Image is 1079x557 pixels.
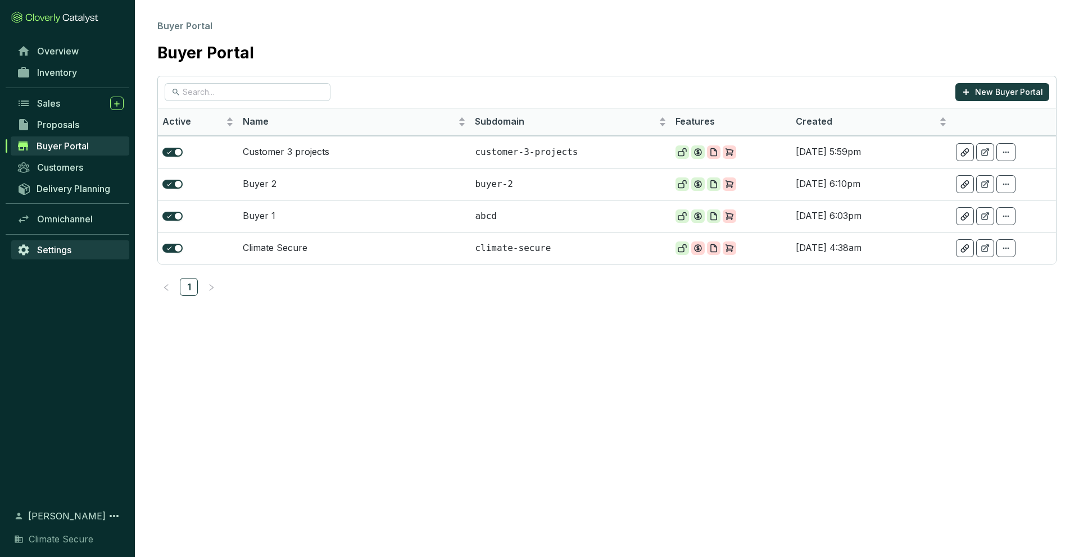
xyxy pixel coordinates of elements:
[791,168,951,200] td: [DATE] 6:10pm
[475,178,667,190] p: buyer-2
[207,284,215,291] span: right
[475,242,667,254] p: climate-secure
[37,67,77,78] span: Inventory
[791,232,951,264] td: [DATE] 4:38am
[37,98,60,109] span: Sales
[238,136,471,168] td: Customer 3 projects
[29,532,93,546] span: Climate Secure
[11,136,129,156] a: Buyer Portal
[37,162,83,173] span: Customers
[11,94,129,113] a: Sales
[238,168,471,200] td: Buyer 2
[238,232,471,264] td: Climate Secure
[470,108,671,136] th: Subdomain
[975,86,1043,98] p: New Buyer Portal
[11,240,129,259] a: Settings
[37,244,71,255] span: Settings
[183,86,314,98] input: Search...
[180,278,198,296] li: 1
[475,210,667,222] p: abcd
[162,284,170,291] span: left
[791,200,951,232] td: [DATE] 6:03pm
[157,44,254,63] h1: Buyer Portal
[37,119,79,130] span: Proposals
[791,136,951,168] td: [DATE] 5:59pm
[238,200,471,232] td: Buyer 1
[11,158,129,177] a: Customers
[157,278,175,296] li: Previous Page
[202,278,220,296] li: Next Page
[955,83,1049,101] button: New Buyer Portal
[37,213,93,225] span: Omnichannel
[37,45,79,57] span: Overview
[37,140,89,152] span: Buyer Portal
[238,108,471,136] th: Name
[11,209,129,229] a: Omnichannel
[11,115,129,134] a: Proposals
[157,20,212,31] span: Buyer Portal
[475,146,667,158] p: customer-3-projects
[37,183,110,194] span: Delivery Planning
[671,108,791,136] th: Features
[243,116,456,128] span: Name
[157,278,175,296] button: left
[158,108,238,136] th: Active
[162,116,224,128] span: Active
[11,179,129,198] a: Delivery Planning
[180,278,197,295] a: 1
[796,116,937,128] span: Created
[202,278,220,296] button: right
[11,63,129,82] a: Inventory
[28,509,106,523] span: [PERSON_NAME]
[791,108,951,136] th: Created
[11,42,129,61] a: Overview
[475,116,656,128] span: Subdomain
